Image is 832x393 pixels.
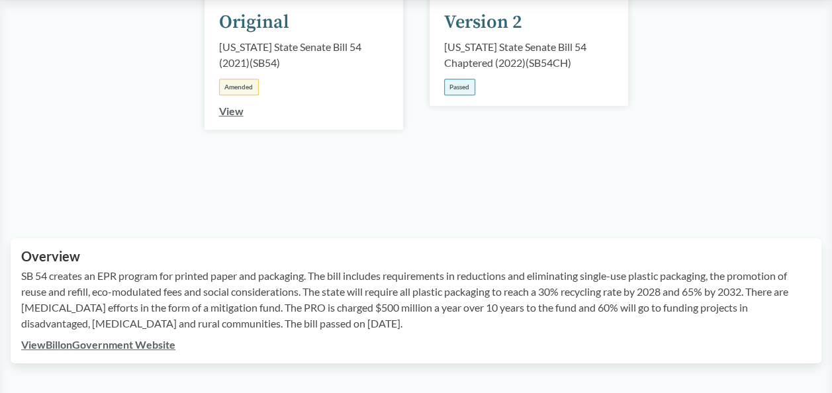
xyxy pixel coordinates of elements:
[219,39,389,71] div: [US_STATE] State Senate Bill 54 (2021) ( SB54 )
[21,268,811,331] p: SB 54 creates an EPR program for printed paper and packaging. The bill includes requirements in r...
[444,39,614,71] div: [US_STATE] State Senate Bill 54 Chaptered (2022) ( SB54CH )
[219,105,244,117] a: View
[219,79,259,95] div: Amended
[21,338,175,351] a: ViewBillonGovernment Website
[21,249,811,264] h2: Overview
[219,9,289,36] div: Original
[444,9,522,36] div: Version 2
[444,79,475,95] div: Passed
